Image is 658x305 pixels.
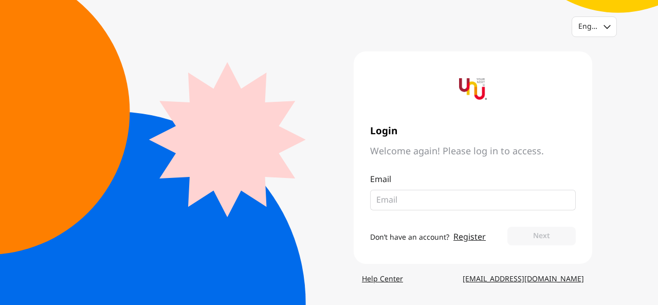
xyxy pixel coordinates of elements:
a: Register [453,231,486,243]
img: yournextu-logo-vertical-compact-v2.png [459,75,487,103]
span: Welcome again! Please log in to access. [370,146,576,158]
button: Next [507,227,576,245]
input: Email [376,194,561,206]
span: Don’t have an account? [370,232,449,243]
a: Help Center [354,270,411,289]
span: Login [370,125,576,137]
p: Email [370,173,576,186]
div: English [578,22,597,32]
a: [EMAIL_ADDRESS][DOMAIN_NAME] [454,270,592,289]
